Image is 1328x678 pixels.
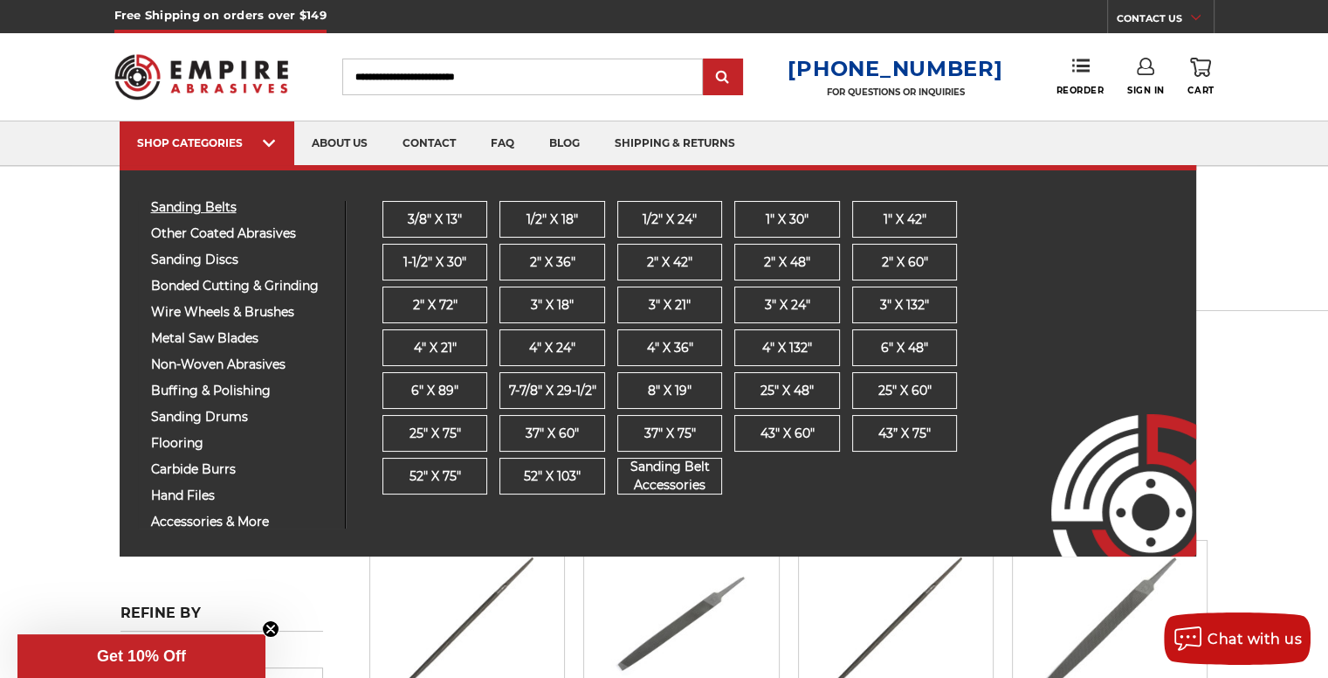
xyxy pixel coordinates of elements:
[648,382,692,400] span: 8" x 19"
[408,211,462,229] span: 3/8" x 13"
[151,489,332,502] span: hand files
[526,211,578,229] span: 1/2" x 18"
[762,339,812,357] span: 4" x 132"
[644,425,696,443] span: 37" x 75"
[409,425,460,443] span: 25" x 75"
[529,339,575,357] span: 4" x 24"
[1187,85,1214,96] span: Cart
[411,382,458,400] span: 6" x 89"
[765,296,810,315] span: 3" x 24"
[151,358,332,371] span: non-woven abrasives
[1208,631,1302,647] span: Chat with us
[1187,58,1214,96] a: Cart
[760,425,815,443] span: 43" x 60"
[473,121,532,166] a: faq
[151,411,332,424] span: sanding drums
[597,121,753,166] a: shipping & returns
[508,382,595,400] span: 7-7/8" x 29-1/2"
[403,253,466,272] span: 1-1/2" x 30"
[524,467,581,486] span: 52" x 103"
[643,211,697,229] span: 1/2" x 24"
[529,253,575,272] span: 2" x 36"
[1117,9,1214,33] a: CONTACT US
[137,136,277,149] div: SHOP CATEGORIES
[764,253,810,272] span: 2" x 48"
[884,211,926,229] span: 1" x 42"
[788,56,1002,81] a: [PHONE_NUMBER]
[618,458,722,495] span: Sanding Belt Accessories
[385,121,473,166] a: contact
[882,253,928,272] span: 2" x 60"
[760,382,814,400] span: 25" x 48"
[1056,85,1104,96] span: Reorder
[647,253,692,272] span: 2" x 42"
[409,467,460,486] span: 52" x 75"
[881,339,928,357] span: 6" x 48"
[1164,612,1311,665] button: Chat with us
[151,280,332,293] span: bonded cutting & grinding
[1127,85,1165,96] span: Sign In
[151,515,332,529] span: accessories & more
[532,121,597,166] a: blog
[1056,58,1104,95] a: Reorder
[412,296,457,315] span: 2" x 72"
[649,296,691,315] span: 3" x 21"
[413,339,456,357] span: 4" x 21"
[151,463,332,476] span: carbide burrs
[294,121,385,166] a: about us
[531,296,574,315] span: 3" x 18"
[97,647,186,665] span: Get 10% Off
[788,86,1002,98] p: FOR QUESTIONS OR INQUIRIES
[17,634,265,678] div: Get 10% OffClose teaser
[151,437,332,450] span: flooring
[878,382,932,400] span: 25" x 60"
[151,306,332,319] span: wire wheels & brushes
[120,605,323,632] h5: Refine by
[766,211,808,229] span: 1" x 30"
[151,384,332,398] span: buffing & polishing
[1020,363,1196,557] img: Empire Abrasives Logo Image
[262,620,279,638] button: Close teaser
[878,425,931,443] span: 43” x 75"
[151,332,332,345] span: metal saw blades
[705,60,740,95] input: Submit
[151,227,332,240] span: other coated abrasives
[151,253,332,266] span: sanding discs
[151,201,332,214] span: sanding belts
[880,296,929,315] span: 3" x 132"
[114,43,289,111] img: Empire Abrasives
[647,339,693,357] span: 4" x 36"
[526,425,579,443] span: 37" x 60"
